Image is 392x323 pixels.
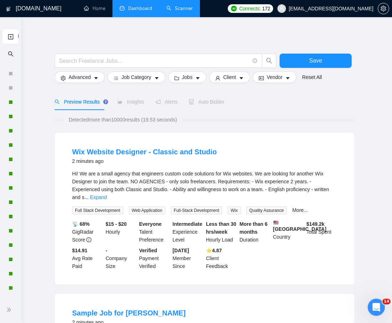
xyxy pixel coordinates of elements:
[156,99,178,105] span: Alerts
[139,248,157,253] b: Verified
[138,247,171,270] div: Payment Verified
[279,6,284,11] span: user
[114,75,119,81] span: bars
[121,73,151,81] span: Job Category
[259,75,264,81] span: idcard
[129,207,165,214] span: Web Application
[6,5,137,93] div: Nazar говорит…
[106,248,107,253] b: -
[72,309,186,317] a: Sample Job for [PERSON_NAME]
[172,248,189,253] b: [DATE]
[69,73,91,81] span: Advanced
[168,71,207,83] button: folderJobscaret-down
[8,29,14,44] a: New Scanner
[6,5,117,87] div: Зараз дійсно є технічні труднощі зі сповіщеннями, і синхронізація відбувається раз на 4 години. В...
[104,247,138,270] div: Company Size
[11,107,111,156] div: Доброго дня, я бачу що дев-команда вже встановила час синхронізації 2 години, на разі вони повідо...
[378,3,389,14] button: setting
[22,228,28,234] button: Средство выбора эмодзи
[285,75,290,81] span: caret-down
[72,248,87,253] b: $14.91
[104,220,138,244] div: Hourly
[107,71,165,83] button: barsJob Categorycaret-down
[246,207,287,214] span: Quality Assurance
[195,75,200,81] span: caret-down
[205,247,238,270] div: Client Feedback
[102,99,109,105] div: Tooltip anchor
[20,4,32,15] img: Profile image for Nazar
[156,99,161,104] span: notification
[240,221,268,235] b: More than 6 months
[71,247,104,270] div: Avg Rate Paid
[171,247,205,270] div: Member Since
[238,220,272,244] div: Duration
[368,299,385,316] iframe: Intercom live chat
[6,306,14,313] span: double-right
[189,99,194,104] span: robot
[166,5,193,11] a: searchScanner
[8,46,14,61] span: search
[11,228,17,234] button: Добавить вложение
[34,228,40,234] button: Средство выбора GIF-файла
[84,194,89,200] span: ...
[182,73,193,81] span: Jobs
[72,170,337,201] div: Hi! We are a small agency that engineers custom code solutions for Wix websites. We are looking f...
[71,220,104,244] div: GigRadar Score
[292,207,308,213] a: More...
[273,220,327,232] b: [GEOGRAPHIC_DATA]
[206,221,236,235] b: Less than 30 hrs/week
[138,220,171,244] div: Talent Preference
[122,225,134,237] button: Отправить сообщение…
[6,103,117,160] div: Доброго дня, я бачу що дев-команда вже встановила час синхронізації 2 години, на разі вони повідо...
[171,220,205,244] div: Experience Level
[117,99,122,104] span: area-chart
[55,99,60,104] span: search
[215,75,220,81] span: user
[253,59,257,63] span: info-circle
[35,9,86,16] p: Был в сети 3 ч назад
[120,5,152,11] a: dashboardDashboard
[302,73,322,81] a: Reset All
[309,56,322,65] span: Save
[139,221,162,227] b: Everyone
[35,4,51,9] h1: Nazar
[64,116,182,124] span: Detected more than 10000 results (19.53 seconds)
[55,71,105,83] button: settingAdvancedcaret-down
[223,73,236,81] span: Client
[72,171,329,200] span: Hi! We are a small agency that engineers custom code solutions for Wix websites. We are looking f...
[86,237,91,242] span: info-circle
[2,29,19,44] li: New Scanner
[231,6,237,11] img: upwork-logo.png
[94,75,99,81] span: caret-down
[6,173,137,208] div: yabr87@gmail.com говорит…
[306,221,325,227] b: $ 149.2k
[11,41,111,83] div: Наша команда вже працює над виправленням у пріоритетному порядку. Очікуємо оновлення найближчими ...
[72,148,217,156] a: Wix Website Designer - Classic and Studio
[11,9,111,37] div: Зараз дійсно є технічні труднощі зі сповіщеннями, і синхронізація відбувається раз на 4 години. В...
[72,207,123,214] span: Full Stack Development
[239,5,261,13] span: Connects:
[262,54,276,68] button: search
[189,99,224,105] span: Auto Bidder
[206,248,222,253] b: ⭐️ 4.87
[382,299,391,304] span: 14
[26,173,137,203] div: Добрий вечір! Це трохи задовго ((. Будемо по старому моніторити.Поки більше питань немає. Дякую
[55,99,106,105] span: Preview Results
[6,103,137,173] div: Nazar говорит…
[228,207,241,214] span: Wix
[239,75,244,81] span: caret-down
[262,58,276,64] span: search
[154,75,159,81] span: caret-down
[72,157,217,165] div: 2 minutes ago
[112,3,125,16] button: Главная
[205,220,238,244] div: Hourly Load
[90,194,107,200] a: Expand
[125,3,138,16] div: Закрыть
[45,228,51,234] button: Start recording
[11,161,55,166] div: Nazar • 2 дн. назад
[6,208,137,218] div: 6 октября
[172,221,202,227] b: Intermediate
[378,6,389,11] a: setting
[6,93,137,103] div: 3 октября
